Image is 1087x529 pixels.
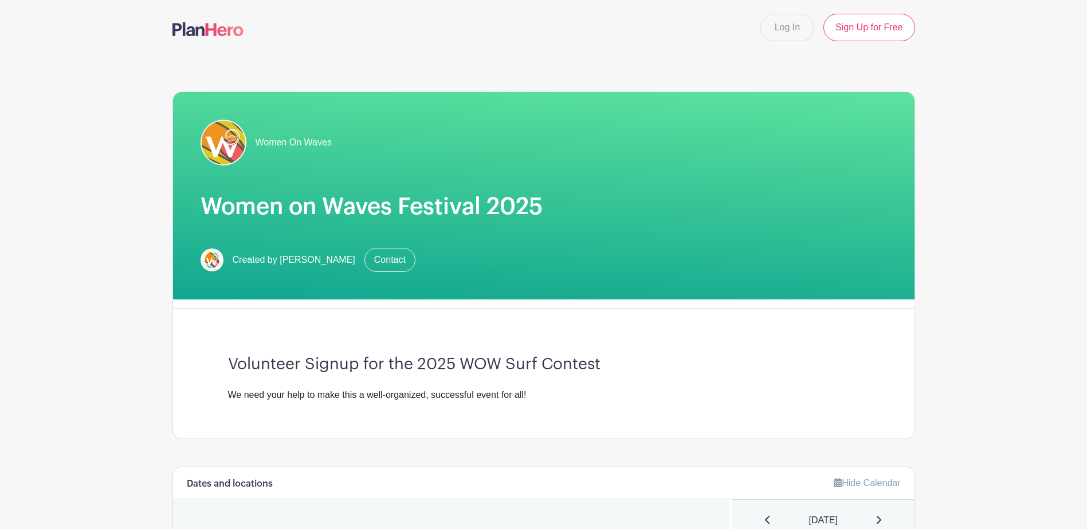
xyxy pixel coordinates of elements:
[760,14,814,41] a: Log In
[201,120,246,165] img: Messages%20Image(1745056895)%202.JPEG
[187,479,273,489] h6: Dates and locations
[228,355,860,374] h3: Volunteer Signup for the 2025 WOW Surf Contest
[201,193,887,220] h1: Women on Waves Festival 2025
[201,248,223,271] img: Screenshot%202025-06-15%20at%209.03.41%E2%80%AFPM.png
[364,248,415,272] a: Contact
[834,478,900,488] a: Hide Calendar
[823,14,915,41] a: Sign Up for Free
[228,388,860,402] div: We need your help to make this a well-organized, successful event for all!
[172,22,244,36] img: logo-507f7623f17ff9eddc593b1ce0a138ce2505c220e1c5a4e2b4648c50719b7d32.svg
[809,514,838,527] span: [DATE]
[233,253,355,267] span: Created by [PERSON_NAME]
[256,136,332,149] span: Women On Waves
